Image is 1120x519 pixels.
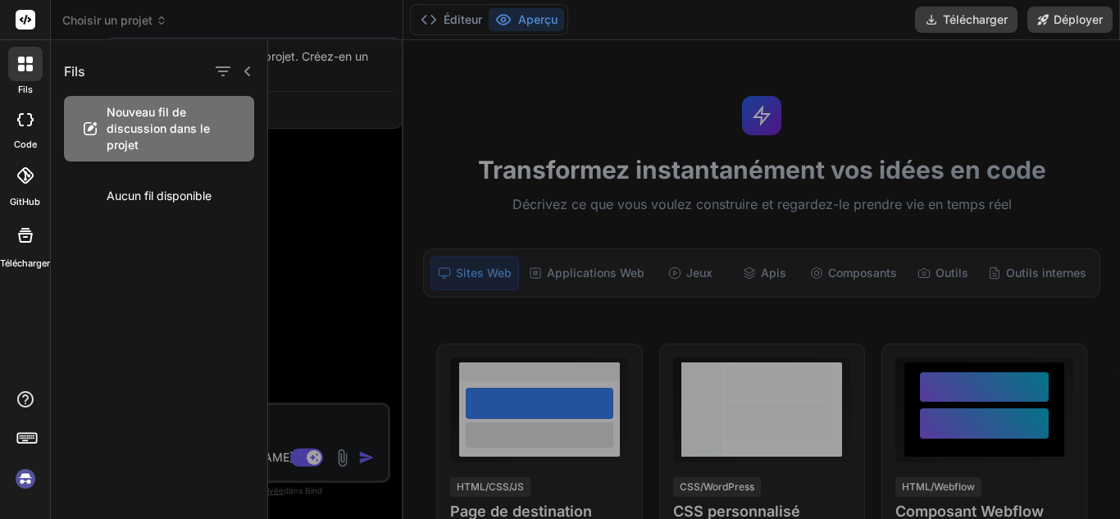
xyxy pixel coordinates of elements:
font: Fils [64,63,85,80]
font: fils [18,84,33,95]
font: code [14,139,37,150]
font: Nouveau fil de discussion dans le projet [107,105,210,152]
font: GitHub [10,196,40,207]
img: se connecter [11,465,39,493]
font: Aucun fil disponible [107,189,212,203]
